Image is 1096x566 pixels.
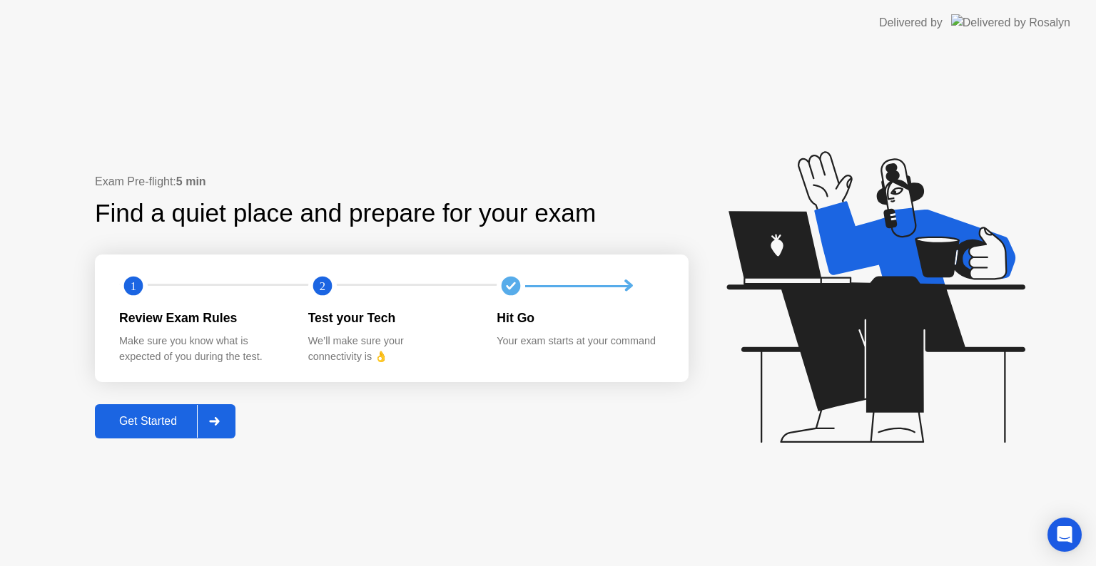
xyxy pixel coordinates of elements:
[95,404,235,438] button: Get Started
[95,173,689,190] div: Exam Pre-flight:
[308,309,475,327] div: Test your Tech
[95,195,598,232] div: Find a quiet place and prepare for your exam
[119,309,285,327] div: Review Exam Rules
[879,14,943,31] div: Delivered by
[176,175,206,187] b: 5 min
[497,309,663,327] div: Hit Go
[119,334,285,364] div: Make sure you know what is expected of you during the test.
[308,334,475,364] div: We’ll make sure your connectivity is 👌
[99,415,197,428] div: Get Started
[1047,518,1082,552] div: Open Intercom Messenger
[497,334,663,349] div: Your exam starts at your command
[951,14,1070,31] img: Delivered by Rosalyn
[320,279,325,293] text: 2
[131,279,136,293] text: 1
